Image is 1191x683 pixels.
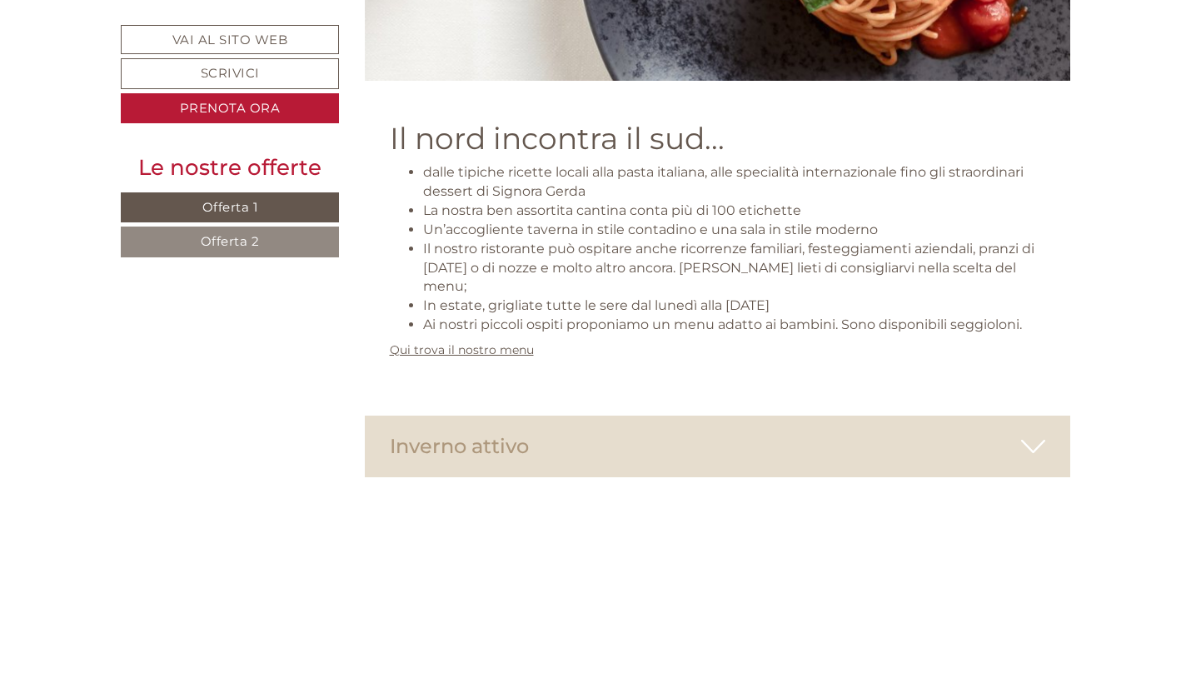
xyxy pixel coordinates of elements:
small: 10:42 [25,81,279,92]
span: Offerta 1 [202,199,258,215]
div: Buon giorno, come possiamo aiutarla? [12,45,287,96]
div: [GEOGRAPHIC_DATA] [25,48,279,62]
a: Qui trova il nostro menu [390,342,534,357]
a: Vai al sito web [121,25,339,54]
a: Prenota ora [121,93,339,124]
h1: Il nord incontra il sud... [390,122,1046,156]
div: Le nostre offerte [121,152,339,183]
a: Scrivici [121,58,339,89]
div: martedì [287,12,370,41]
li: Il nostro ristorante può ospitare anche ricorrenze familiari, festeggiamenti aziendali, pranzi di... [423,240,1046,297]
span: Offerta 2 [201,233,260,249]
div: Inverno attivo [365,416,1071,477]
button: Invia [566,438,657,469]
li: Un’accogliente taverna in stile contadino e una sala in stile moderno [423,221,1046,240]
li: In estate, grigliate tutte le sere dal lunedì alla [DATE] [423,297,1046,316]
li: dalle tipiche ricette locali alla pasta italiana, alle specialità internazionale fino gli straord... [423,163,1046,202]
li: La nostra ben assortita cantina conta più di 100 etichette [423,202,1046,221]
li: Ai nostri piccoli ospiti proponiamo un menu adatto ai bambini. Sono disponibili seggioloni. [423,316,1046,335]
